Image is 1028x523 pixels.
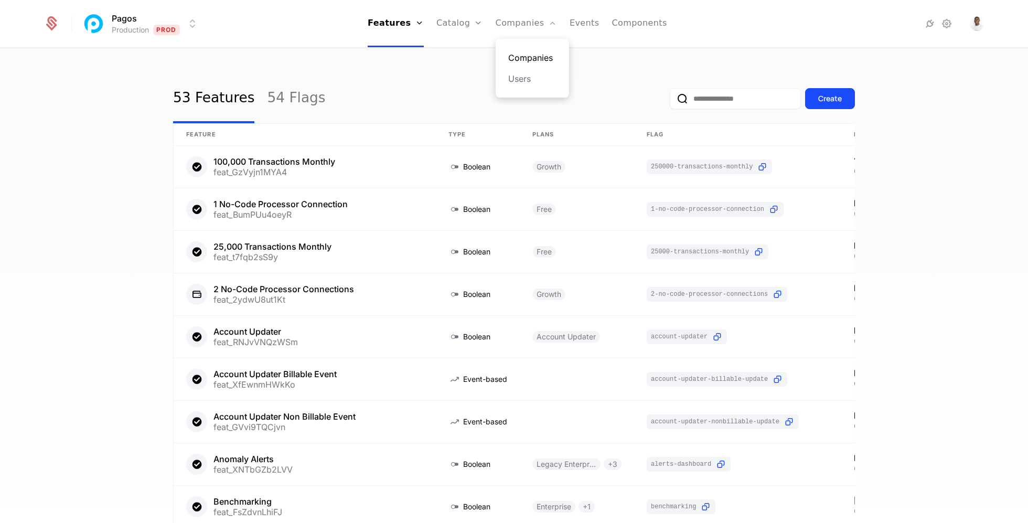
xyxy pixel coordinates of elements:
th: Type [436,124,520,146]
a: 54 Flags [267,74,325,123]
div: Create [818,93,842,104]
th: Plans [520,124,634,146]
th: Feature [174,124,436,146]
span: Prod [153,25,180,35]
button: Create [805,88,855,109]
img: Pagos [81,11,106,36]
button: Open user button [970,16,984,31]
a: Users [508,72,556,85]
a: Companies [508,51,556,64]
span: Pagos [112,12,137,25]
a: Settings [940,17,953,30]
th: Flag [634,124,841,146]
a: 53 Features [173,74,254,123]
img: LJ Durante [970,16,984,31]
th: Last Modified [841,124,966,146]
div: Production [112,25,149,35]
a: Integrations [924,17,936,30]
button: Select environment [84,12,199,35]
